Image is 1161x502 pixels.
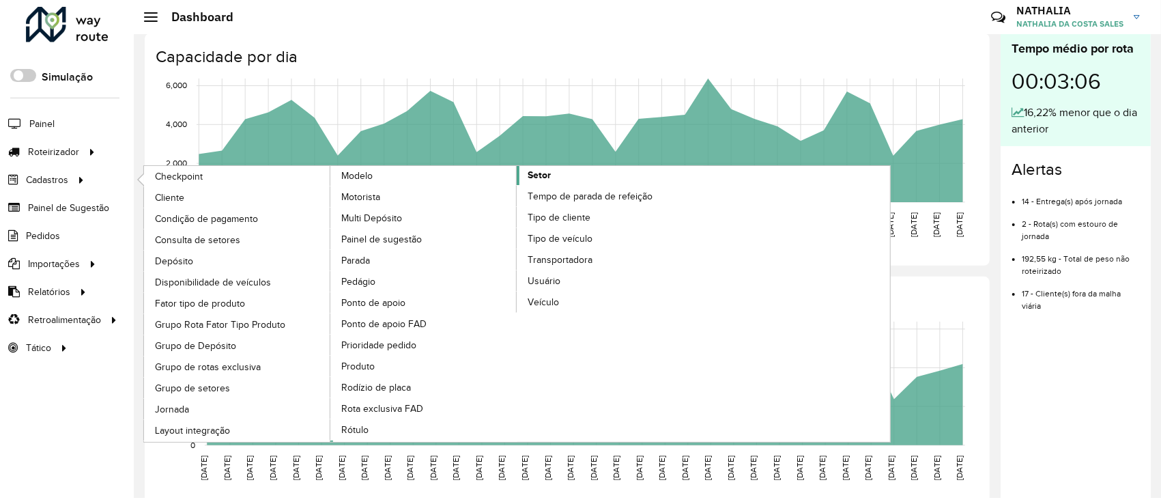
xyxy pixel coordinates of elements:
span: Depósito [155,254,193,268]
a: Produto [330,356,517,376]
div: 00:03:06 [1012,58,1140,104]
text: [DATE] [910,456,919,480]
span: Roteirizador [28,145,79,159]
span: Prioridade pedido [341,338,416,352]
span: Usuário [528,274,560,288]
a: Usuário [517,270,704,291]
span: Retroalimentação [28,313,101,327]
span: Grupo Rota Fator Tipo Produto [155,318,285,332]
span: Multi Depósito [341,211,402,225]
a: Consulta de setores [144,229,331,250]
h4: Capacidade por dia [156,47,976,67]
a: Grupo de Depósito [144,335,331,356]
span: Tipo de cliente [528,210,590,225]
text: [DATE] [657,456,666,480]
span: Checkpoint [155,169,203,184]
a: Rótulo [330,419,517,440]
span: Painel de Sugestão [28,201,109,215]
a: Depósito [144,251,331,271]
a: Disponibilidade de veículos [144,272,331,292]
text: [DATE] [726,456,735,480]
span: Pedidos [26,229,60,243]
text: [DATE] [704,456,713,480]
span: Rota exclusiva FAD [341,402,423,416]
text: [DATE] [360,456,369,480]
span: Condição de pagamento [155,212,258,226]
span: Transportadora [528,253,592,267]
a: Cliente [144,187,331,208]
text: [DATE] [932,212,941,237]
span: Importações [28,257,80,271]
a: Setor [330,166,704,442]
a: Contato Rápido [984,3,1013,32]
span: Jornada [155,402,189,417]
span: Relatórios [28,285,70,299]
a: Tempo de parada de refeição [517,186,704,206]
h2: Dashboard [158,10,233,25]
a: Checkpoint [144,166,331,186]
text: [DATE] [566,456,575,480]
text: [DATE] [405,456,414,480]
span: Grupo de setores [155,381,230,395]
span: Motorista [341,190,380,204]
span: Veículo [528,295,559,309]
a: Multi Depósito [330,208,517,228]
span: Fator tipo de produto [155,296,245,311]
text: [DATE] [451,456,460,480]
a: Transportadora [517,249,704,270]
text: [DATE] [223,456,231,480]
text: [DATE] [474,456,483,480]
a: Ponto de apoio FAD [330,313,517,334]
text: [DATE] [383,456,392,480]
text: [DATE] [291,456,300,480]
text: [DATE] [956,456,964,480]
text: [DATE] [956,212,964,237]
h4: Alertas [1012,160,1140,180]
text: 4,000 [166,120,187,129]
span: NATHALIA DA COSTA SALES [1016,18,1123,30]
div: 16,22% menor que o dia anterior [1012,104,1140,137]
text: [DATE] [772,456,781,480]
label: Simulação [42,69,93,85]
text: [DATE] [429,456,438,480]
span: Pedágio [341,275,375,289]
text: [DATE] [337,456,346,480]
span: Ponto de apoio [341,296,405,310]
text: [DATE] [314,456,323,480]
text: [DATE] [520,456,529,480]
text: 2,000 [166,158,187,167]
span: Setor [528,168,551,182]
span: Rodízio de placa [341,380,411,395]
text: [DATE] [932,456,941,480]
a: Pedágio [330,271,517,292]
span: Modelo [341,169,373,183]
a: Tipo de veículo [517,228,704,249]
span: Tipo de veículo [528,232,592,246]
span: Disponibilidade de veículos [155,275,271,290]
div: Tempo médio por rota [1012,40,1140,58]
text: [DATE] [543,456,552,480]
span: Grupo de Depósito [155,339,236,353]
text: [DATE] [589,456,598,480]
text: [DATE] [749,456,758,480]
span: Rótulo [341,423,369,437]
span: Tempo de parada de refeição [528,189,653,204]
text: [DATE] [498,456,506,480]
span: Layout integração [155,423,230,438]
span: Consulta de setores [155,233,240,247]
text: 6,000 [166,81,187,90]
a: Fator tipo de produto [144,293,331,313]
a: Motorista [330,186,517,207]
span: Cliente [155,191,184,205]
text: [DATE] [245,456,254,480]
a: Painel de sugestão [330,229,517,249]
a: Modelo [144,166,517,442]
li: 2 - Rota(s) com estouro de jornada [1022,208,1140,242]
span: Ponto de apoio FAD [341,317,427,331]
text: [DATE] [612,456,620,480]
text: [DATE] [863,456,872,480]
li: 17 - Cliente(s) fora da malha viária [1022,277,1140,312]
text: [DATE] [795,456,804,480]
span: Grupo de rotas exclusiva [155,360,261,374]
span: Painel de sugestão [341,232,422,247]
